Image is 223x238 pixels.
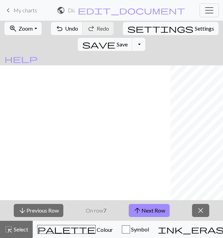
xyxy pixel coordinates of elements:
span: highlight_alt [4,225,13,234]
strong: 7 [103,207,106,214]
h2: Diagram F / Diagram F.1 [68,7,75,13]
span: palette [38,225,95,234]
span: zoom_in [9,24,17,33]
span: Save [117,41,128,47]
span: settings [127,24,193,33]
button: Symbol [117,221,153,238]
span: Select [13,226,28,232]
span: arrow_downward [18,206,26,215]
button: Save [78,38,132,51]
span: save [82,40,115,49]
button: Toggle navigation [200,3,219,17]
span: keyboard_arrow_left [4,6,12,15]
button: Undo [51,22,83,35]
a: My charts [4,4,37,16]
button: Next Row [129,204,170,217]
span: Settings [195,24,214,33]
span: My charts [13,7,37,13]
span: arrow_upward [133,206,141,215]
button: Colour [33,221,117,238]
span: Colour [96,226,113,233]
span: Undo [65,25,78,32]
button: SettingsSettings [123,22,219,35]
span: undo [55,24,64,33]
span: Symbol [130,226,149,232]
span: help [4,54,38,64]
p: On row [86,206,106,215]
button: Previous Row [14,204,63,217]
span: Zoom [19,25,33,32]
button: Zoom [4,22,41,35]
span: close [197,206,205,215]
i: Settings [127,24,193,33]
span: edit_document [78,6,185,15]
span: public [57,6,65,15]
